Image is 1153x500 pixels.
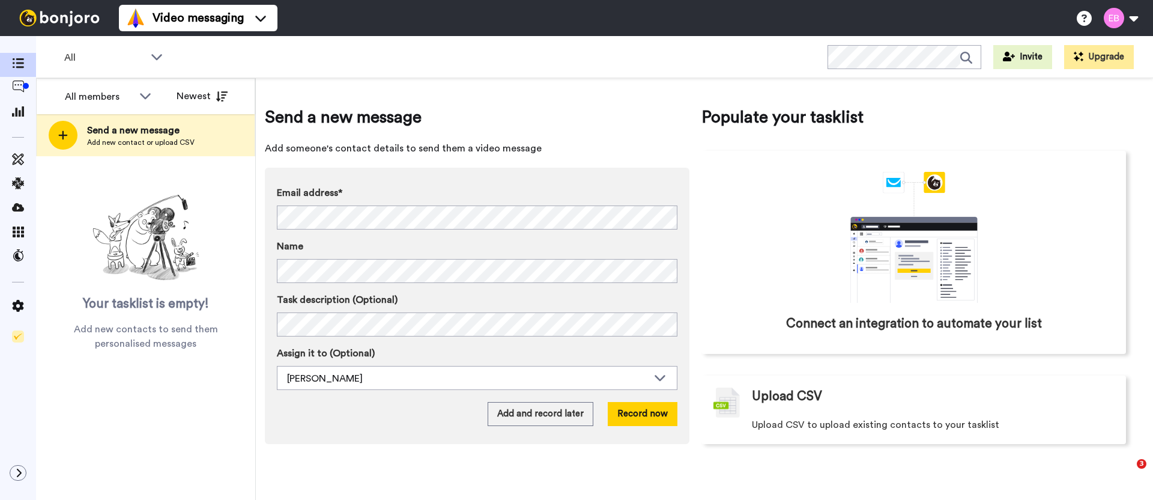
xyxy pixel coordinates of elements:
span: Upload CSV to upload existing contacts to your tasklist [752,418,999,432]
span: Upload CSV [752,388,822,406]
span: Add new contact or upload CSV [87,138,195,147]
span: Send a new message [87,123,195,138]
div: All members [65,90,133,104]
div: [PERSON_NAME] [287,371,648,386]
span: Add someone's contact details to send them a video message [265,141,689,156]
span: Send a new message [265,105,689,129]
span: Connect an integration to automate your list [786,315,1042,333]
span: 3 [1137,459,1146,469]
span: Add new contacts to send them personalised messages [54,322,237,351]
button: Add and record later [488,402,593,426]
label: Assign it to (Optional) [277,346,677,361]
img: csv-grey.png [713,388,740,418]
button: Upgrade [1064,45,1134,69]
img: bj-logo-header-white.svg [14,10,104,26]
img: Checklist.svg [12,331,24,343]
span: Your tasklist is empty! [83,295,209,313]
button: Invite [993,45,1052,69]
div: animation [824,172,1004,303]
iframe: Intercom live chat [1112,459,1141,488]
button: Newest [168,84,237,108]
button: Record now [608,402,677,426]
img: ready-set-action.png [86,190,206,286]
span: Populate your tasklist [701,105,1126,129]
label: Email address* [277,186,677,200]
span: Name [277,239,303,254]
span: Video messaging [153,10,244,26]
img: vm-color.svg [126,8,145,28]
label: Task description (Optional) [277,293,677,307]
span: All [64,50,145,65]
